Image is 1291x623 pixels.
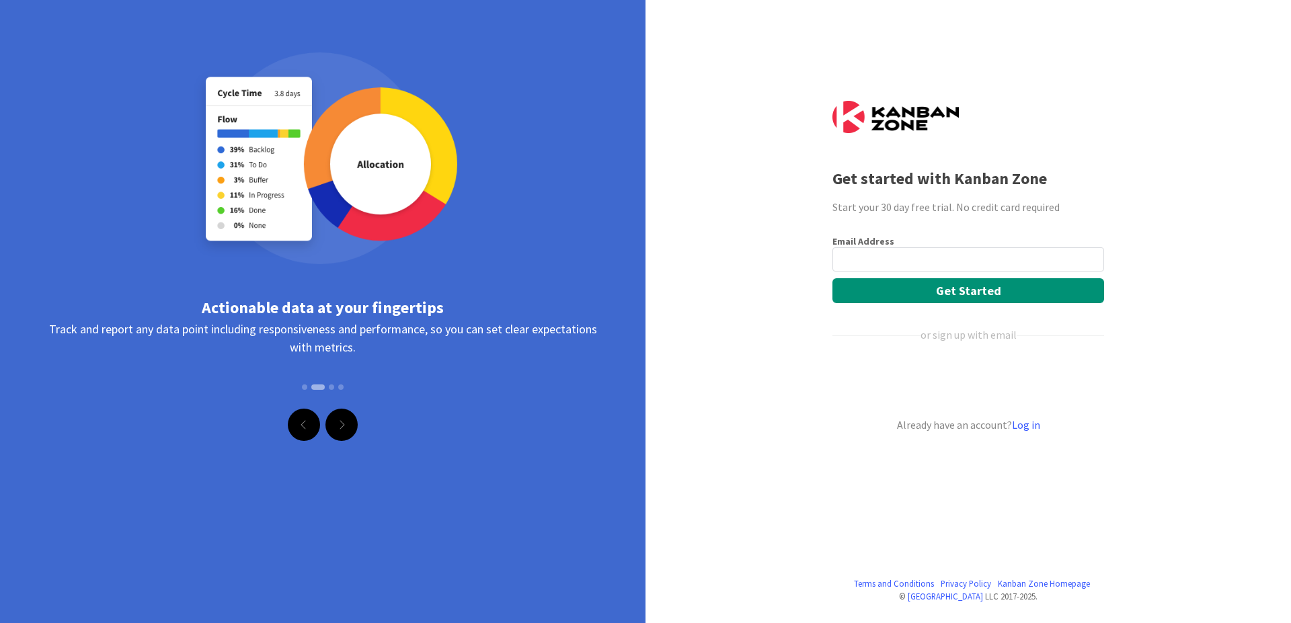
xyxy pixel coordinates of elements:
[832,235,894,247] label: Email Address
[832,417,1104,433] div: Already have an account?
[854,577,934,590] a: Terms and Conditions
[921,327,1017,343] div: or sign up with email
[47,296,598,320] div: Actionable data at your fingertips
[998,577,1090,590] a: Kanban Zone Homepage
[329,378,334,397] button: Slide 3
[311,384,325,390] button: Slide 2
[941,577,991,590] a: Privacy Policy
[832,199,1104,215] div: Start your 30 day free trial. No credit card required
[832,590,1104,603] div: © LLC 2017- 2025 .
[1012,418,1040,431] a: Log in
[47,320,598,407] div: Track and report any data point including responsiveness and performance, so you can set clear ex...
[302,378,307,397] button: Slide 1
[832,168,1047,189] b: Get started with Kanban Zone
[832,101,959,133] img: Kanban Zone
[338,378,344,397] button: Slide 4
[908,591,983,601] a: [GEOGRAPHIC_DATA]
[832,278,1104,303] button: Get Started
[826,365,1108,394] iframe: Botón Iniciar sesión con Google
